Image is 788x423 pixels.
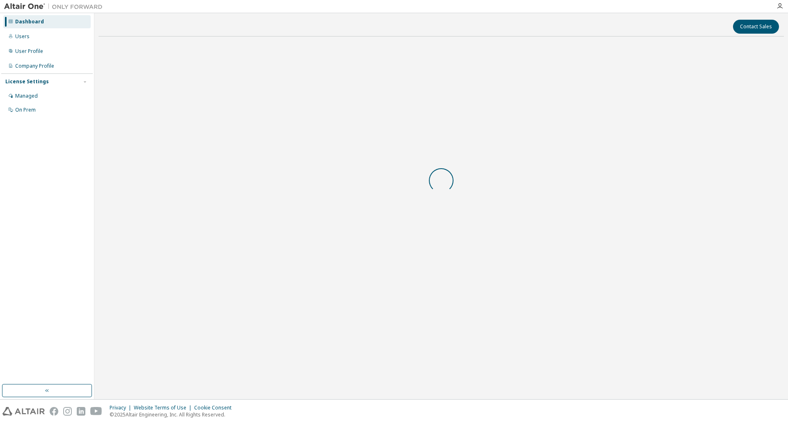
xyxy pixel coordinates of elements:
[63,407,72,416] img: instagram.svg
[15,107,36,113] div: On Prem
[134,405,194,411] div: Website Terms of Use
[15,93,38,99] div: Managed
[50,407,58,416] img: facebook.svg
[15,48,43,55] div: User Profile
[77,407,85,416] img: linkedin.svg
[15,33,30,40] div: Users
[90,407,102,416] img: youtube.svg
[5,78,49,85] div: License Settings
[194,405,236,411] div: Cookie Consent
[733,20,779,34] button: Contact Sales
[110,405,134,411] div: Privacy
[2,407,45,416] img: altair_logo.svg
[15,63,54,69] div: Company Profile
[110,411,236,418] p: © 2025 Altair Engineering, Inc. All Rights Reserved.
[15,18,44,25] div: Dashboard
[4,2,107,11] img: Altair One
